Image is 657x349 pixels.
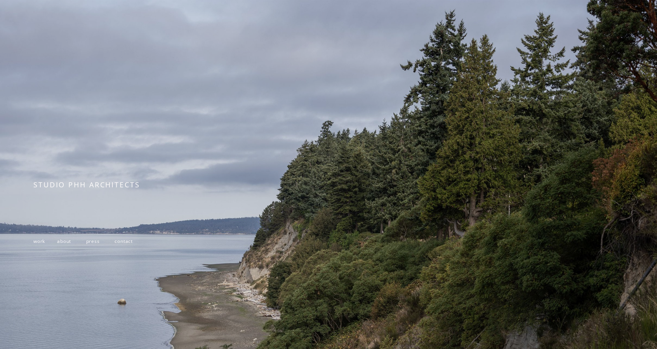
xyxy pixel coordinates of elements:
a: about [57,238,71,244]
a: press [86,238,100,244]
a: work [33,238,45,244]
a: contact [115,238,133,244]
span: STUDIO PHH ARCHITECTS [33,180,140,189]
